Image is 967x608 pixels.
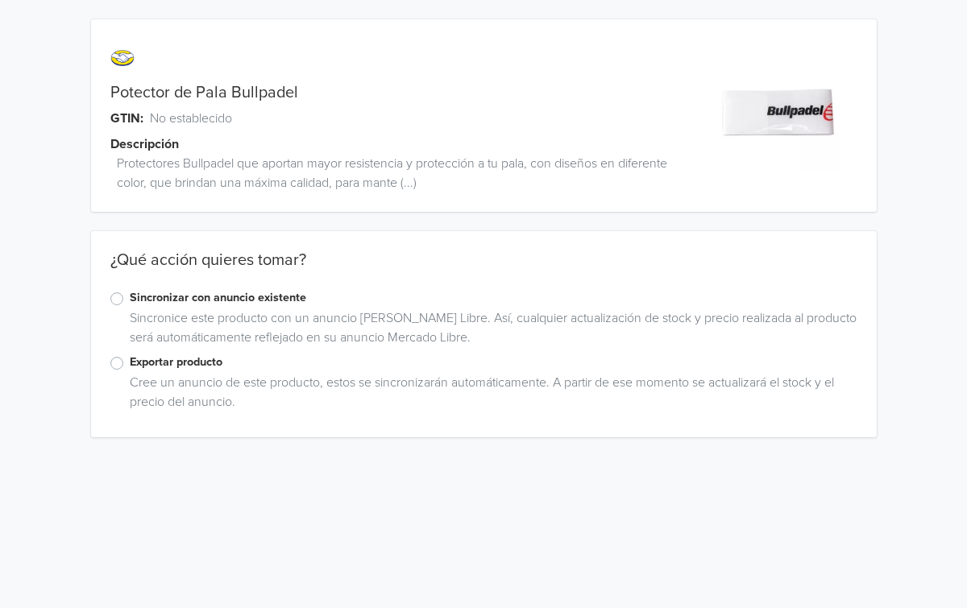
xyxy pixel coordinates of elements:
span: GTIN: [110,109,143,128]
span: Protectores Bullpadel que aportan mayor resistencia y protección a tu pala, con diseños en difere... [117,154,699,192]
img: product_image [717,52,839,173]
span: No establecido [150,109,232,128]
label: Sincronizar con anuncio existente [130,289,857,307]
label: Exportar producto [130,354,857,371]
div: ¿Qué acción quieres tomar? [91,250,877,289]
a: Potector de Pala Bullpadel [110,83,298,102]
span: Descripción [110,134,179,154]
div: Sincronice este producto con un anuncio [PERSON_NAME] Libre. Así, cualquier actualización de stoc... [123,308,857,354]
div: Cree un anuncio de este producto, estos se sincronizarán automáticamente. A partir de ese momento... [123,373,857,418]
